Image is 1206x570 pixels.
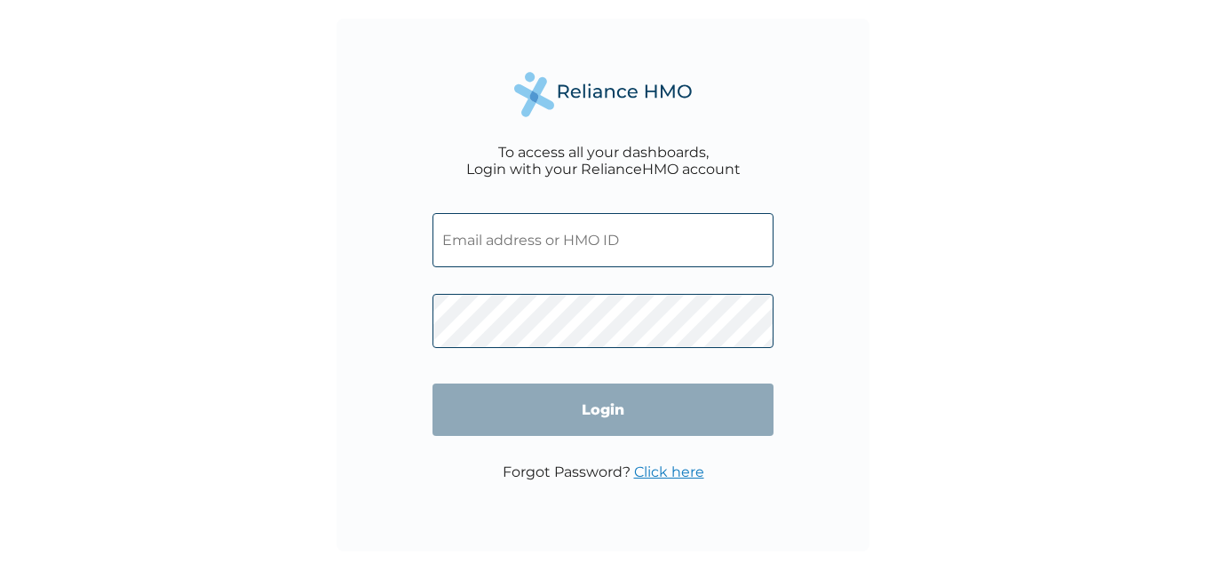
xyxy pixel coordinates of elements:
[432,213,774,267] input: Email address or HMO ID
[514,72,692,117] img: Reliance Health's Logo
[466,144,741,178] div: To access all your dashboards, Login with your RelianceHMO account
[503,463,704,480] p: Forgot Password?
[432,384,774,436] input: Login
[634,463,704,480] a: Click here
